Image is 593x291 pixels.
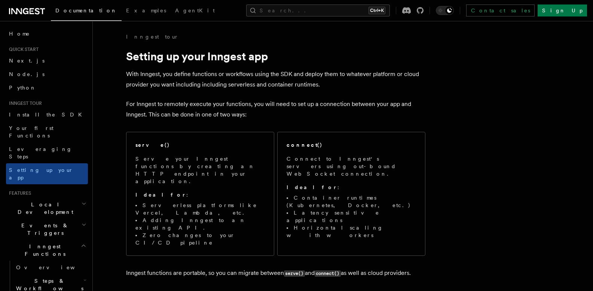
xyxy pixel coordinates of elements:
[126,132,274,256] a: serve()Serve your Inngest functions by creating an HTTP endpoint in your application.Ideal for:Se...
[6,198,88,219] button: Local Development
[6,67,88,81] a: Node.js
[126,268,425,279] p: Inngest functions are portable, so you can migrate between and as well as cloud providers.
[6,219,88,240] button: Events & Triggers
[135,192,186,198] strong: Ideal for
[6,201,82,216] span: Local Development
[315,270,341,277] code: connect()
[6,142,88,163] a: Leveraging Steps
[6,81,88,94] a: Python
[6,121,88,142] a: Your first Functions
[122,2,171,20] a: Examples
[16,264,93,270] span: Overview
[126,7,166,13] span: Examples
[287,155,416,178] p: Connect to Inngest's servers using out-bound WebSocket connection.
[135,191,265,198] p: :
[466,4,535,16] a: Contact sales
[6,240,88,261] button: Inngest Functions
[9,85,36,91] span: Python
[6,108,88,121] a: Install the SDK
[287,141,323,149] h2: connect()
[9,58,45,64] span: Next.js
[9,112,86,118] span: Install the SDK
[135,141,170,149] h2: serve()
[171,2,219,20] a: AgentKit
[369,7,385,14] kbd: Ctrl+K
[6,27,88,40] a: Home
[6,46,39,52] span: Quick start
[6,163,88,184] a: Setting up your app
[9,71,45,77] span: Node.js
[9,146,72,160] span: Leveraging Steps
[287,194,416,209] li: Container runtimes (Kubernetes, Docker, etc.)
[126,99,425,120] p: For Inngest to remotely execute your functions, you will need to set up a connection between your...
[9,167,73,181] span: Setting up your app
[126,69,425,90] p: With Inngest, you define functions or workflows using the SDK and deploy them to whatever platfor...
[6,222,82,237] span: Events & Triggers
[175,7,215,13] span: AgentKit
[6,100,42,106] span: Inngest tour
[13,261,88,274] a: Overview
[284,270,305,277] code: serve()
[6,54,88,67] a: Next.js
[6,190,31,196] span: Features
[126,49,425,63] h1: Setting up your Inngest app
[436,6,454,15] button: Toggle dark mode
[135,231,265,246] li: Zero changes to your CI/CD pipeline
[126,33,178,40] a: Inngest tour
[135,201,265,216] li: Serverless platforms like Vercel, Lambda, etc.
[135,216,265,231] li: Adding Inngest to an existing API.
[287,209,416,224] li: Latency sensitive applications
[51,2,122,21] a: Documentation
[277,132,425,256] a: connect()Connect to Inngest's servers using out-bound WebSocket connection.Ideal for:Container ru...
[6,243,81,258] span: Inngest Functions
[55,7,117,13] span: Documentation
[287,184,416,191] p: :
[246,4,390,16] button: Search...Ctrl+K
[287,224,416,239] li: Horizontal scaling with workers
[9,30,30,37] span: Home
[9,125,54,139] span: Your first Functions
[538,4,587,16] a: Sign Up
[135,155,265,185] p: Serve your Inngest functions by creating an HTTP endpoint in your application.
[287,184,337,190] strong: Ideal for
